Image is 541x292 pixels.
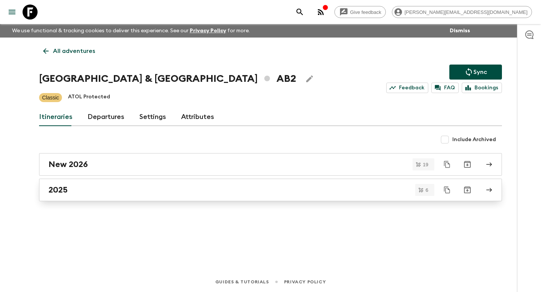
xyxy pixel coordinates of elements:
[5,5,20,20] button: menu
[346,9,385,15] span: Give feedback
[53,47,95,56] p: All adventures
[39,108,73,126] a: Itineraries
[39,71,296,86] h1: [GEOGRAPHIC_DATA] & [GEOGRAPHIC_DATA] AB2
[421,188,433,193] span: 6
[9,24,253,38] p: We use functional & tracking cookies to deliver this experience. See our for more.
[462,83,502,93] a: Bookings
[440,183,454,197] button: Duplicate
[400,9,532,15] span: [PERSON_NAME][EMAIL_ADDRESS][DOMAIN_NAME]
[460,157,475,172] button: Archive
[284,278,326,286] a: Privacy Policy
[39,179,502,201] a: 2025
[39,44,99,59] a: All adventures
[419,162,433,167] span: 19
[190,28,226,33] a: Privacy Policy
[68,93,110,102] p: ATOL Protected
[215,278,269,286] a: Guides & Tutorials
[386,83,428,93] a: Feedback
[440,158,454,171] button: Duplicate
[292,5,307,20] button: search adventures
[39,153,502,176] a: New 2026
[302,71,317,86] button: Edit Adventure Title
[48,160,88,169] h2: New 2026
[181,108,214,126] a: Attributes
[88,108,124,126] a: Departures
[42,94,59,101] p: Classic
[473,68,487,77] p: Sync
[48,185,68,195] h2: 2025
[448,26,472,36] button: Dismiss
[392,6,532,18] div: [PERSON_NAME][EMAIL_ADDRESS][DOMAIN_NAME]
[460,182,475,197] button: Archive
[431,83,459,93] a: FAQ
[452,136,496,143] span: Include Archived
[334,6,386,18] a: Give feedback
[139,108,166,126] a: Settings
[449,65,502,80] button: Sync adventure departures to the booking engine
